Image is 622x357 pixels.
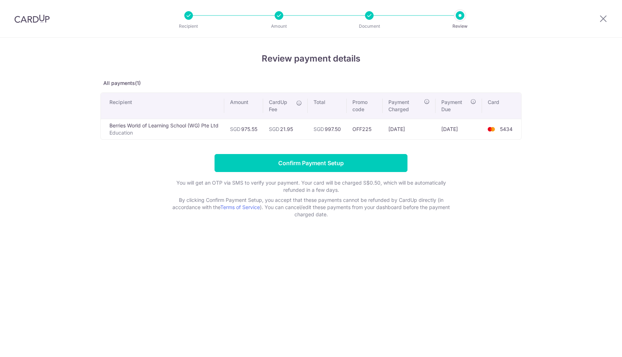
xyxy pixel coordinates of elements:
[167,179,455,194] p: You will get an OTP via SMS to verify your payment. Your card will be charged S$0.50, which will ...
[308,93,347,119] th: Total
[100,52,522,65] h4: Review payment details
[100,80,522,87] p: All payments(1)
[215,154,407,172] input: Confirm Payment Setup
[101,93,224,119] th: Recipient
[314,126,324,132] span: SGD
[482,93,521,119] th: Card
[484,125,499,134] img: <span class="translation_missing" title="translation missing: en.account_steps.new_confirm_form.b...
[308,119,347,139] td: 997.50
[388,99,422,113] span: Payment Charged
[436,119,482,139] td: [DATE]
[252,23,306,30] p: Amount
[109,129,218,136] p: Education
[441,99,468,113] span: Payment Due
[383,119,436,139] td: [DATE]
[347,119,383,139] td: OFF225
[347,93,383,119] th: Promo code
[269,126,279,132] span: SGD
[101,119,224,139] td: Berries World of Learning School (WG) Pte Ltd
[14,14,50,23] img: CardUp
[269,99,293,113] span: CardUp Fee
[220,204,260,210] a: Terms of Service
[343,23,396,30] p: Document
[224,93,263,119] th: Amount
[162,23,215,30] p: Recipient
[263,119,308,139] td: 21.95
[230,126,240,132] span: SGD
[224,119,263,139] td: 975.55
[433,23,487,30] p: Review
[500,126,513,132] span: 5434
[167,196,455,218] p: By clicking Confirm Payment Setup, you accept that these payments cannot be refunded by CardUp di...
